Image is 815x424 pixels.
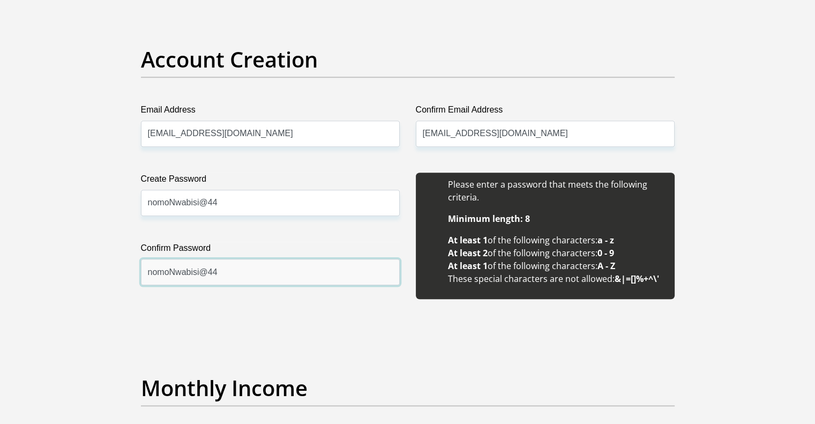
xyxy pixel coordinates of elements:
[141,242,400,259] label: Confirm Password
[141,190,400,216] input: Create Password
[141,47,675,72] h2: Account Creation
[448,213,530,225] b: Minimum length: 8
[615,273,659,285] b: &|=[]%+^\'
[448,234,488,246] b: At least 1
[597,234,614,246] b: a - z
[141,121,400,147] input: Email Address
[448,260,488,272] b: At least 1
[141,173,400,190] label: Create Password
[448,247,664,259] li: of the following characters:
[448,247,488,259] b: At least 2
[141,259,400,285] input: Confirm Password
[141,375,675,401] h2: Monthly Income
[597,247,614,259] b: 0 - 9
[448,234,664,247] li: of the following characters:
[448,178,664,204] li: Please enter a password that meets the following criteria.
[448,272,664,285] li: These special characters are not allowed:
[448,259,664,272] li: of the following characters:
[416,103,675,121] label: Confirm Email Address
[597,260,615,272] b: A - Z
[416,121,675,147] input: Confirm Email Address
[141,103,400,121] label: Email Address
